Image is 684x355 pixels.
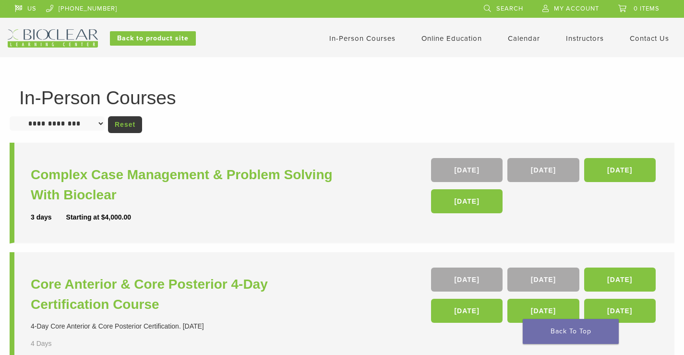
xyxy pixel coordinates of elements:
span: My Account [554,5,599,12]
a: [DATE] [431,158,503,182]
a: Back To Top [523,319,619,344]
a: [DATE] [507,158,579,182]
a: [DATE] [584,268,656,292]
div: , , , [431,158,658,218]
div: 4 Days [31,339,78,349]
a: [DATE] [431,299,503,323]
a: [DATE] [431,268,503,292]
div: Starting at $4,000.00 [66,212,131,222]
div: 3 days [31,212,66,222]
a: Online Education [421,34,482,43]
div: 4-Day Core Anterior & Core Posterior Certification. [DATE] [31,321,345,331]
a: Complex Case Management & Problem Solving With Bioclear [31,165,345,205]
span: 0 items [634,5,660,12]
a: [DATE] [584,299,656,323]
a: Reset [108,116,142,133]
a: Calendar [508,34,540,43]
a: [DATE] [431,189,503,213]
a: [DATE] [584,158,656,182]
a: [DATE] [507,268,579,292]
a: In-Person Courses [329,34,396,43]
a: Core Anterior & Core Posterior 4-Day Certification Course [31,274,345,315]
a: Contact Us [630,34,669,43]
a: [DATE] [507,299,579,323]
div: , , , , , [431,268,658,328]
h1: In-Person Courses [19,88,665,107]
img: Bioclear [8,29,98,48]
a: Back to product site [110,31,196,46]
span: Search [496,5,523,12]
a: Instructors [566,34,604,43]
